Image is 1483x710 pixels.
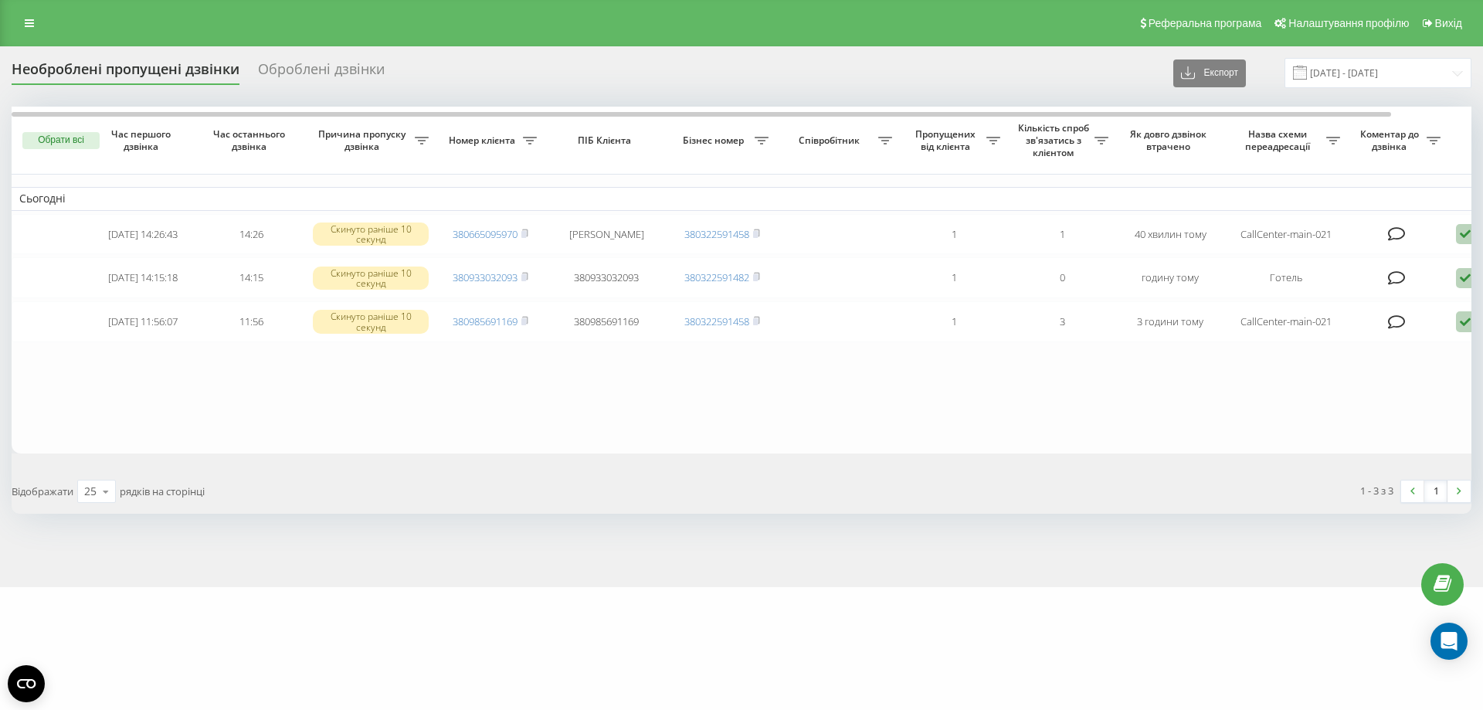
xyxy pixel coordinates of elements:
[89,257,197,298] td: [DATE] 14:15:18
[444,134,523,147] span: Номер клієнта
[89,301,197,342] td: [DATE] 11:56:07
[1435,17,1462,29] span: Вихід
[1288,17,1409,29] span: Налаштування профілю
[1008,301,1116,342] td: 3
[209,128,293,152] span: Час останнього дзвінка
[453,314,518,328] a: 380985691169
[197,301,305,342] td: 11:56
[12,61,239,85] div: Необроблені пропущені дзвінки
[558,134,655,147] span: ПІБ Клієнта
[545,257,668,298] td: 380933032093
[1224,301,1348,342] td: CallCenter-main-021
[908,128,986,152] span: Пропущених від клієнта
[258,61,385,85] div: Оброблені дзвінки
[101,128,185,152] span: Час першого дзвінка
[313,267,429,290] div: Скинуто раніше 10 секунд
[1116,214,1224,255] td: 40 хвилин тому
[784,134,878,147] span: Співробітник
[453,227,518,241] a: 380665095970
[197,214,305,255] td: 14:26
[1224,214,1348,255] td: CallCenter-main-021
[1424,481,1447,502] a: 1
[89,214,197,255] td: [DATE] 14:26:43
[120,484,205,498] span: рядків на сторінці
[684,314,749,328] a: 380322591458
[1360,483,1393,498] div: 1 - 3 з 3
[1016,122,1094,158] span: Кількість спроб зв'язатись з клієнтом
[313,128,415,152] span: Причина пропуску дзвінка
[900,214,1008,255] td: 1
[313,310,429,333] div: Скинуто раніше 10 секунд
[684,227,749,241] a: 380322591458
[1008,214,1116,255] td: 1
[22,132,100,149] button: Обрати всі
[900,257,1008,298] td: 1
[1430,623,1468,660] div: Open Intercom Messenger
[684,270,749,284] a: 380322591482
[545,214,668,255] td: [PERSON_NAME]
[1116,257,1224,298] td: годину тому
[12,484,73,498] span: Відображати
[676,134,755,147] span: Бізнес номер
[1128,128,1212,152] span: Як довго дзвінок втрачено
[8,665,45,702] button: Open CMP widget
[1149,17,1262,29] span: Реферальна програма
[1232,128,1326,152] span: Назва схеми переадресації
[1356,128,1427,152] span: Коментар до дзвінка
[545,301,668,342] td: 380985691169
[1116,301,1224,342] td: 3 години тому
[453,270,518,284] a: 380933032093
[1008,257,1116,298] td: 0
[1173,59,1246,87] button: Експорт
[1224,257,1348,298] td: Готель
[197,257,305,298] td: 14:15
[900,301,1008,342] td: 1
[313,223,429,246] div: Скинуто раніше 10 секунд
[84,484,97,499] div: 25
